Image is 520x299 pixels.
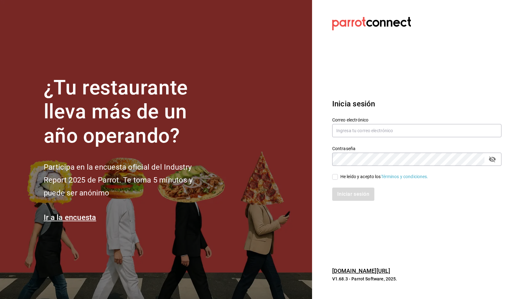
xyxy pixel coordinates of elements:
[381,174,428,179] a: Términos y condiciones.
[44,161,214,199] h2: Participa en la encuesta oficial del Industry Report 2025 de Parrot. Te toma 5 minutos y puede se...
[44,213,96,222] a: Ir a la encuesta
[332,146,501,150] label: Contraseña
[332,117,501,122] label: Correo electrónico
[332,98,501,110] h3: Inicia sesión
[332,276,501,282] p: V1.68.3 - Parrot Software, 2025.
[487,154,498,165] button: passwordField
[332,268,390,274] a: [DOMAIN_NAME][URL]
[332,124,501,137] input: Ingresa tu correo electrónico
[44,76,214,148] h1: ¿Tu restaurante lleva más de un año operando?
[340,173,428,180] div: He leído y acepto los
